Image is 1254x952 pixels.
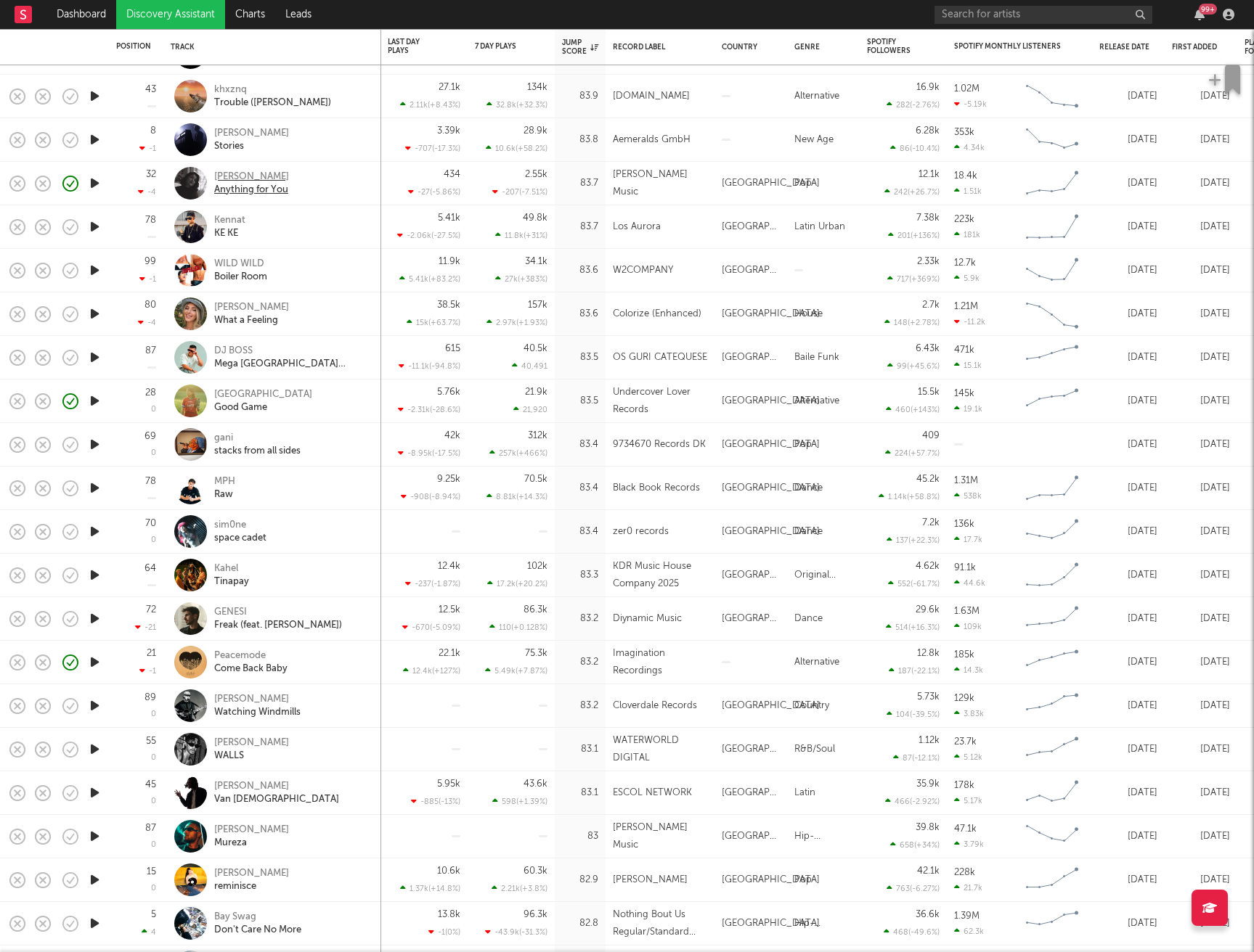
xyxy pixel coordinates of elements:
[444,170,460,179] div: 434
[954,274,980,283] div: 5.9k
[1172,305,1230,323] div: [DATE]
[214,345,370,371] a: DJ BOSSMega [GEOGRAPHIC_DATA][PERSON_NAME]
[722,262,780,279] div: [GEOGRAPHIC_DATA]
[954,99,987,109] div: -5.19k
[916,562,940,571] div: 4.62k
[214,127,289,153] a: [PERSON_NAME]Stories
[214,214,245,227] div: Kennat
[146,170,156,179] div: 32
[954,476,978,485] div: 1.31M
[214,97,331,110] div: Trouble ([PERSON_NAME])
[887,100,940,110] div: 282 ( -2.76 % )
[214,171,289,197] a: [PERSON_NAME]Anything for You
[398,405,460,414] div: -2.31k ( -28.6 % )
[722,218,780,236] div: [GEOGRAPHIC_DATA]
[150,126,156,136] div: 8
[1172,654,1230,671] div: [DATE]
[214,780,339,793] div: [PERSON_NAME]
[214,780,339,806] a: [PERSON_NAME]Van [DEMOGRAPHIC_DATA]
[145,388,156,398] div: 28
[527,562,547,571] div: 102k
[214,388,312,414] a: [GEOGRAPHIC_DATA]Good Game
[1172,262,1230,279] div: [DATE]
[562,567,598,584] div: 83.3
[145,477,156,486] div: 78
[445,344,460,353] div: 615
[214,824,289,837] div: [PERSON_NAME]
[528,300,547,310] div: 157k
[794,523,823,541] div: Dance
[916,344,940,353] div: 6.43k
[139,274,156,284] div: -1
[144,432,156,441] div: 69
[446,39,460,54] button: Filter by Last Day Plays
[919,170,940,179] div: 12.1k
[214,519,266,532] div: sim0ne
[925,39,940,54] button: Filter by Spotify Followers
[139,666,156,676] div: -1
[437,126,460,136] div: 3.39k
[525,649,547,658] div: 75.3k
[146,605,156,615] div: 72
[954,186,982,196] div: 1.51k
[1172,523,1230,541] div: [DATE]
[954,535,982,544] div: 17.7k
[613,166,707,201] div: [PERSON_NAME] Music
[214,127,289,140] div: [PERSON_NAME]
[885,448,940,458] div: 224 ( +57.7 % )
[1099,262,1157,279] div: [DATE]
[1099,131,1157,149] div: [DATE]
[613,558,707,593] div: KDR Music House Company 2025
[954,317,985,327] div: -11.2k
[1172,567,1230,584] div: [DATE]
[144,257,156,266] div: 99
[214,184,289,197] div: Anything for You
[794,175,812,192] div: Pop
[214,258,267,271] div: WILD WILD
[886,405,940,414] div: 460 ( +143 % )
[954,171,977,181] div: 18.4k
[438,562,460,571] div: 12.4k
[1172,175,1230,192] div: [DATE]
[722,43,773,52] div: Country
[151,449,156,457] div: 0
[1019,165,1085,202] svg: Chart title
[1019,340,1085,376] svg: Chart title
[512,361,547,371] div: 40,491
[116,42,151,51] div: Position
[884,187,940,197] div: 242 ( +26.7 % )
[613,262,673,279] div: W2COMPANY
[214,445,301,458] div: stacks from all sides
[214,214,245,240] a: KennatKE KE
[613,523,669,541] div: zer0 records
[1019,296,1085,332] svg: Chart title
[884,318,940,327] div: 148 ( +2.78 % )
[214,867,289,880] div: [PERSON_NAME]
[954,258,976,268] div: 12.7k
[954,128,974,137] div: 353k
[954,404,982,414] div: 19.1k
[405,579,460,588] div: -237 ( -1.87 % )
[1099,43,1150,52] div: Release Date
[214,867,289,893] a: [PERSON_NAME]reminisce
[1099,393,1157,410] div: [DATE]
[524,344,547,353] div: 40.5k
[214,475,235,488] div: MPH
[138,318,156,327] div: -4
[437,387,460,397] div: 5.76k
[144,300,156,310] div: 80
[1172,218,1230,236] div: [DATE]
[399,274,460,284] div: 5.41k ( +83.2 % )
[524,475,547,484] div: 70.5k
[1099,349,1157,366] div: [DATE]
[794,131,834,149] div: New Age
[437,300,460,310] div: 38.5k
[401,492,460,501] div: -908 ( -8.94 % )
[954,42,1063,51] div: Spotify Monthly Listeners
[439,605,460,615] div: 12.5k
[524,126,547,136] div: 28.9k
[917,649,940,658] div: 12.8k
[399,361,460,371] div: -11.1k ( -94.8 % )
[954,143,985,152] div: 4.34k
[151,406,156,414] div: 0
